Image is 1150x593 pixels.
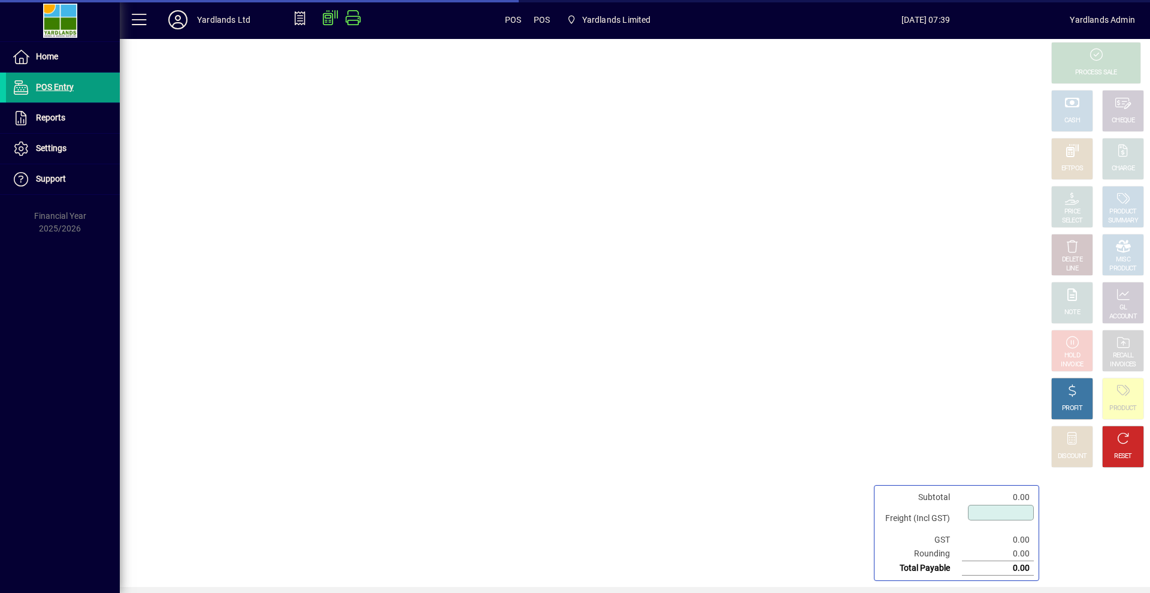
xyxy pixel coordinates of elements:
span: Yardlands Limited [582,10,651,29]
div: INVOICES [1110,360,1136,369]
div: MISC [1116,255,1130,264]
div: CHEQUE [1112,116,1134,125]
span: Settings [36,143,66,153]
div: GL [1119,303,1127,312]
div: LINE [1066,264,1078,273]
div: DISCOUNT [1058,452,1087,461]
td: 0.00 [962,533,1034,547]
div: SUMMARY [1108,216,1138,225]
span: Home [36,52,58,61]
a: Reports [6,103,120,133]
div: PRODUCT [1109,207,1136,216]
span: Support [36,174,66,183]
div: ACCOUNT [1109,312,1137,321]
div: Yardlands Admin [1070,10,1135,29]
a: Support [6,164,120,194]
div: DELETE [1062,255,1082,264]
div: EFTPOS [1061,164,1084,173]
button: Profile [159,9,197,31]
td: 0.00 [962,561,1034,576]
span: [DATE] 07:39 [782,10,1070,29]
div: PROCESS SALE [1075,68,1117,77]
td: Rounding [879,547,962,561]
div: CASH [1064,116,1080,125]
div: RECALL [1113,351,1134,360]
div: INVOICE [1061,360,1083,369]
span: POS Entry [36,82,74,92]
div: CHARGE [1112,164,1135,173]
td: Subtotal [879,490,962,504]
span: POS [534,10,550,29]
div: RESET [1114,452,1132,461]
td: Total Payable [879,561,962,576]
div: Yardlands Ltd [197,10,250,29]
div: HOLD [1064,351,1080,360]
span: Reports [36,113,65,122]
td: 0.00 [962,490,1034,504]
a: Settings [6,134,120,164]
div: PRODUCT [1109,404,1136,413]
div: PRODUCT [1109,264,1136,273]
td: Freight (Incl GST) [879,504,962,533]
a: Home [6,42,120,72]
td: 0.00 [962,547,1034,561]
div: NOTE [1064,308,1080,317]
td: GST [879,533,962,547]
div: PRICE [1064,207,1081,216]
div: SELECT [1062,216,1083,225]
span: POS [505,10,522,29]
span: Yardlands Limited [562,9,655,31]
div: PROFIT [1062,404,1082,413]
